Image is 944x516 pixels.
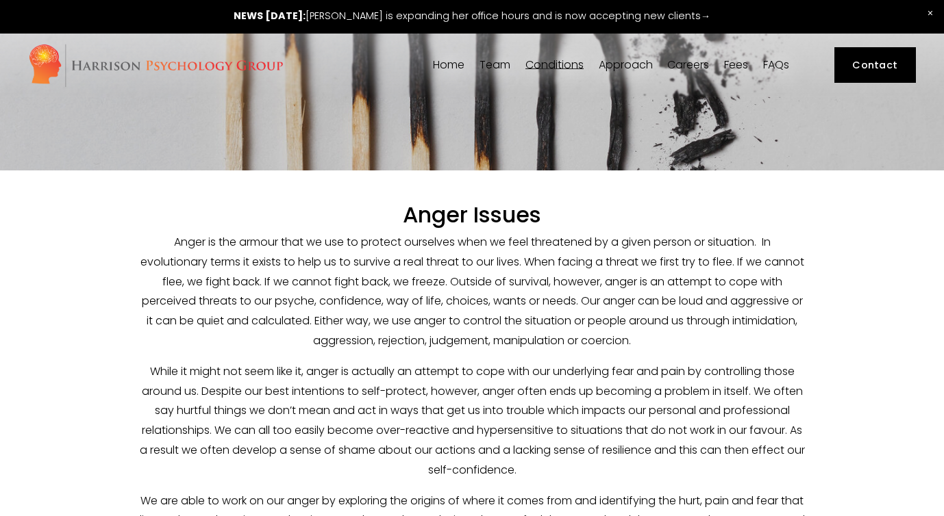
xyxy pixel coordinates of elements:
a: folder dropdown [480,58,510,71]
p: While it might not seem like it, anger is actually an attempt to cope with our underlying fear an... [139,362,805,480]
p: Anger is the armour that we use to protect ourselves when we feel threatened by a given person or... [139,233,805,351]
img: Harrison Psychology Group [28,43,284,88]
a: FAQs [763,58,789,71]
h1: Anger Issues [139,201,805,229]
a: Careers [667,58,709,71]
a: Contact [834,47,916,83]
span: Approach [599,60,653,70]
a: folder dropdown [525,58,584,71]
a: Fees [724,58,748,71]
a: Home [433,58,464,71]
a: folder dropdown [599,58,653,71]
span: Conditions [525,60,584,70]
span: Team [480,60,510,70]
